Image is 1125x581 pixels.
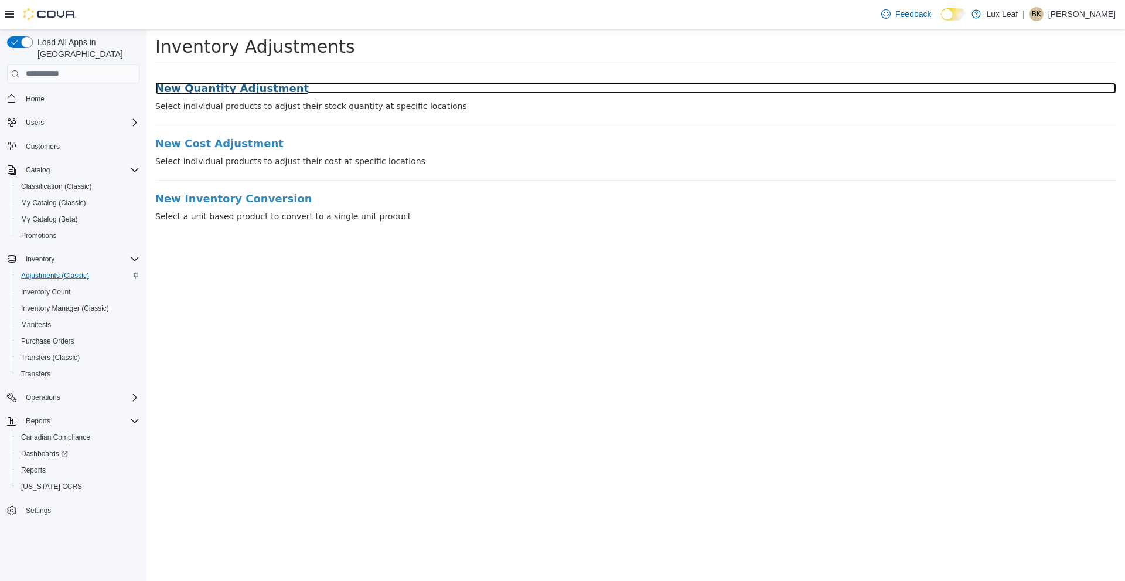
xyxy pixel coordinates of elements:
img: Cova [23,8,76,20]
span: Home [21,91,139,106]
button: Inventory Manager (Classic) [12,300,144,317]
span: Inventory [21,252,139,266]
button: Inventory [21,252,59,266]
span: Manifests [16,318,139,332]
span: Reports [21,414,139,428]
a: Settings [21,504,56,518]
div: Brooklyn Kowaluk [1029,7,1044,21]
span: Customers [21,139,139,154]
a: Canadian Compliance [16,430,95,444]
span: Inventory Manager (Classic) [21,304,109,313]
span: Inventory Count [16,285,139,299]
button: Purchase Orders [12,333,144,349]
button: My Catalog (Classic) [12,195,144,211]
button: Manifests [12,317,144,333]
span: Promotions [21,231,57,240]
span: Purchase Orders [16,334,139,348]
a: My Catalog (Classic) [16,196,91,210]
button: Adjustments (Classic) [12,267,144,284]
nav: Complex example [7,86,139,550]
span: My Catalog (Beta) [21,215,78,224]
button: Settings [2,502,144,519]
span: Dashboards [16,447,139,461]
span: Operations [21,390,139,405]
span: Operations [26,393,60,402]
span: Settings [26,506,51,515]
a: Classification (Classic) [16,179,97,193]
button: Inventory Count [12,284,144,300]
span: Inventory Manager (Classic) [16,301,139,315]
button: Inventory [2,251,144,267]
a: Home [21,92,49,106]
span: Adjustments (Classic) [21,271,89,280]
a: New Inventory Conversion [9,164,970,175]
button: Reports [12,462,144,478]
span: Transfers (Classic) [16,351,139,365]
span: [US_STATE] CCRS [21,482,82,491]
p: [PERSON_NAME] [1048,7,1116,21]
span: My Catalog (Beta) [16,212,139,226]
span: Home [26,94,45,104]
a: Inventory Count [16,285,76,299]
span: Load All Apps in [GEOGRAPHIC_DATA] [33,36,139,60]
span: Customers [26,142,60,151]
span: Transfers [21,369,50,379]
span: Dashboards [21,449,68,458]
span: Purchase Orders [21,337,74,346]
span: Inventory [26,254,54,264]
a: Reports [16,463,50,477]
span: Promotions [16,229,139,243]
button: Users [2,114,144,131]
span: Adjustments (Classic) [16,269,139,283]
a: Dashboards [12,446,144,462]
span: Transfers (Classic) [21,353,80,362]
span: Users [26,118,44,127]
a: Manifests [16,318,56,332]
span: Reports [26,416,50,426]
span: Reports [16,463,139,477]
a: Purchase Orders [16,334,79,348]
a: New Quantity Adjustment [9,53,970,65]
span: Reports [21,466,46,475]
button: Canadian Compliance [12,429,144,446]
input: Dark Mode [941,8,966,21]
button: Transfers [12,366,144,382]
p: | [1022,7,1025,21]
button: Home [2,90,144,107]
span: Settings [21,503,139,518]
span: Feedback [895,8,931,20]
p: Select individual products to adjust their cost at specific locations [9,126,970,138]
span: My Catalog (Classic) [16,196,139,210]
span: Manifests [21,320,51,329]
span: BK [1032,7,1041,21]
button: Operations [21,390,65,405]
span: Transfers [16,367,139,381]
button: Reports [21,414,55,428]
a: [US_STATE] CCRS [16,480,87,494]
span: Inventory Adjustments [9,7,209,28]
a: Customers [21,140,64,154]
span: Canadian Compliance [16,430,139,444]
p: Lux Leaf [987,7,1018,21]
p: Select individual products to adjust their stock quantity at specific locations [9,71,970,83]
button: Promotions [12,227,144,244]
button: Reports [2,413,144,429]
span: Inventory Count [21,287,71,297]
span: Classification (Classic) [16,179,139,193]
button: My Catalog (Beta) [12,211,144,227]
span: Classification (Classic) [21,182,92,191]
a: New Cost Adjustment [9,108,970,120]
a: Adjustments (Classic) [16,269,94,283]
button: Users [21,115,49,130]
span: Washington CCRS [16,480,139,494]
a: Feedback [877,2,936,26]
a: My Catalog (Beta) [16,212,83,226]
a: Transfers [16,367,55,381]
a: Dashboards [16,447,73,461]
a: Inventory Manager (Classic) [16,301,114,315]
button: Classification (Classic) [12,178,144,195]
